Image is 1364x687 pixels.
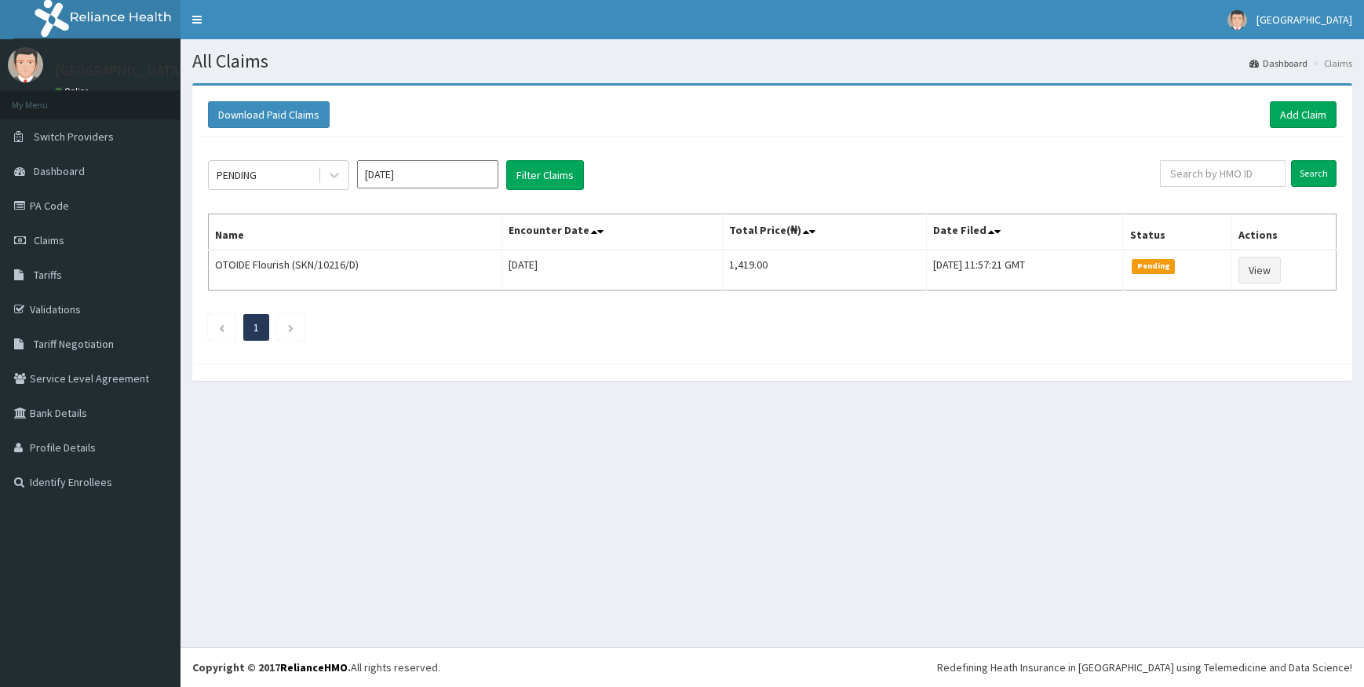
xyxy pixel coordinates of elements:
[208,101,330,128] button: Download Paid Claims
[502,214,723,250] th: Encounter Date
[253,320,259,334] a: Page 1 is your current page
[1232,214,1337,250] th: Actions
[218,320,225,334] a: Previous page
[55,86,93,97] a: Online
[1291,160,1337,187] input: Search
[209,250,502,291] td: OTOIDE Flourish (SKN/10216/D)
[34,268,62,282] span: Tariffs
[1160,160,1286,187] input: Search by HMO ID
[1309,57,1352,70] li: Claims
[34,233,64,247] span: Claims
[357,160,498,188] input: Select Month and Year
[723,214,927,250] th: Total Price(₦)
[1238,257,1281,283] a: View
[723,250,927,291] td: 1,419.00
[937,660,1352,675] div: Redefining Heath Insurance in [GEOGRAPHIC_DATA] using Telemedicine and Data Science!
[927,250,1124,291] td: [DATE] 11:57:21 GMT
[34,164,85,178] span: Dashboard
[280,660,348,674] a: RelianceHMO
[1227,10,1247,30] img: User Image
[287,320,294,334] a: Next page
[217,167,257,183] div: PENDING
[1270,101,1337,128] a: Add Claim
[502,250,723,291] td: [DATE]
[209,214,502,250] th: Name
[192,51,1352,71] h1: All Claims
[927,214,1124,250] th: Date Filed
[55,64,184,78] p: [GEOGRAPHIC_DATA]
[506,160,584,190] button: Filter Claims
[1256,13,1352,27] span: [GEOGRAPHIC_DATA]
[192,660,351,674] strong: Copyright © 2017 .
[34,130,114,144] span: Switch Providers
[34,337,114,351] span: Tariff Negotiation
[1249,57,1307,70] a: Dashboard
[1124,214,1232,250] th: Status
[8,47,43,82] img: User Image
[1132,259,1175,273] span: Pending
[181,647,1364,687] footer: All rights reserved.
